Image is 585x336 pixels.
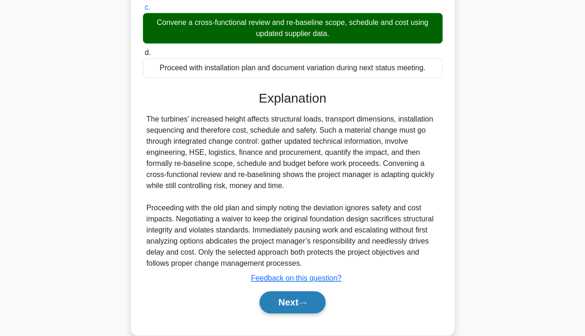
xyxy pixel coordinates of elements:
[145,3,150,11] span: c.
[143,13,443,43] div: Convene a cross-functional review and re-baseline scope, schedule and cost using updated supplier...
[145,49,151,56] span: d.
[259,291,326,313] button: Next
[251,274,342,282] a: Feedback on this question?
[147,114,439,269] div: The turbines’ increased height affects structural loads, transport dimensions, installation seque...
[148,91,437,106] h3: Explanation
[143,58,443,78] div: Proceed with installation plan and document variation during next status meeting.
